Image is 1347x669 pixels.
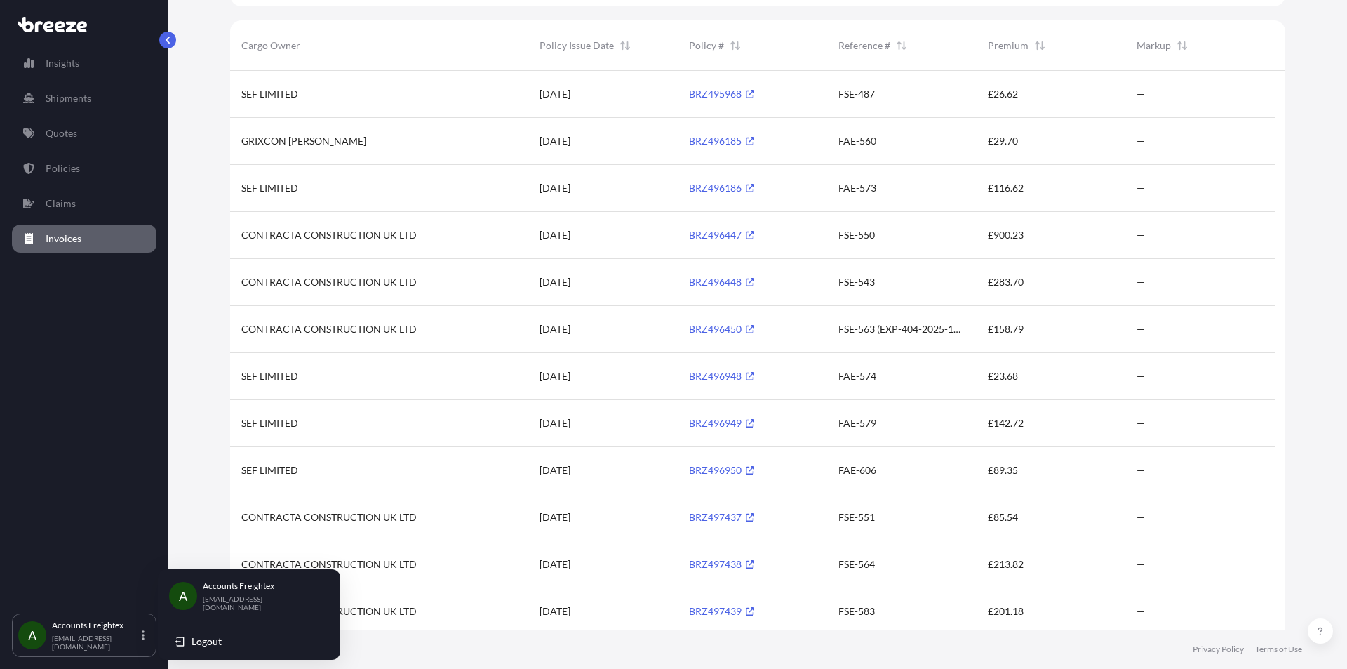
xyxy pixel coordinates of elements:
p: Accounts Freightex [52,620,139,631]
span: CONTRACTA CONSTRUCTION UK LTD [241,510,417,524]
a: Claims [12,190,156,218]
a: BRZ497438 [689,558,754,570]
span: — [1137,416,1145,430]
span: FAE-574 [838,369,876,383]
p: Invoices [46,232,81,246]
span: £29.70 [988,134,1019,148]
a: Invoices [12,225,156,253]
a: BRZ496448 [689,276,754,288]
span: [DATE] [540,416,570,430]
span: — [1137,228,1145,242]
span: £201.18 [988,604,1024,618]
button: Sort [1174,37,1191,54]
button: Sort [1031,37,1048,54]
span: Policy Issue Date [540,39,614,53]
span: — [1137,275,1145,289]
span: £85.54 [988,510,1019,524]
p: Accounts Freightex [203,581,318,592]
span: — [1137,604,1145,618]
span: — [1137,557,1145,571]
a: Terms of Use [1255,644,1302,655]
span: [DATE] [540,369,570,383]
span: — [1137,134,1145,148]
a: Policies [12,154,156,183]
span: £213.82 [988,557,1024,571]
span: FAE-573 [838,181,876,195]
p: [EMAIL_ADDRESS][DOMAIN_NAME] [52,634,139,651]
span: £900.23 [988,228,1024,242]
span: Markup [1137,39,1171,53]
span: CONTRACTA CONSTRUCTION UK LTD [241,322,417,336]
span: FSE-550 [838,228,875,242]
span: FSE-563 (EXP-404-2025-197A) [838,322,965,336]
button: Sort [893,37,910,54]
a: Shipments [12,84,156,112]
span: [DATE] [540,604,570,618]
span: GRIXCON [PERSON_NAME] [241,134,366,148]
span: A [28,628,36,642]
p: Insights [46,56,79,70]
a: BRZ495968 [689,88,754,100]
a: BRZ497437 [689,511,754,523]
span: FSE-543 [838,275,875,289]
p: Policies [46,161,80,175]
span: Cargo Owner [241,39,300,53]
span: [DATE] [540,181,570,195]
span: [DATE] [540,463,570,477]
button: Sort [727,37,744,54]
span: FSE-551 [838,510,875,524]
span: [DATE] [540,510,570,524]
span: £116.62 [988,181,1024,195]
span: — [1137,87,1145,101]
a: BRZ496186 [689,182,754,194]
a: BRZ496949 [689,417,754,429]
p: [EMAIL_ADDRESS][DOMAIN_NAME] [203,595,318,611]
span: [DATE] [540,322,570,336]
span: FSE-583 [838,604,875,618]
span: — [1137,322,1145,336]
span: FSE-564 [838,557,875,571]
span: — [1137,463,1145,477]
span: — [1137,510,1145,524]
a: Privacy Policy [1193,644,1244,655]
button: Logout [163,629,335,654]
a: BRZ496185 [689,135,754,147]
a: Insights [12,49,156,77]
p: Claims [46,197,76,211]
span: SEF LIMITED [241,369,298,383]
button: Sort [617,37,634,54]
span: £158.79 [988,322,1024,336]
a: BRZ496450 [689,323,754,335]
span: [DATE] [540,557,570,571]
span: — [1137,369,1145,383]
span: £142.72 [988,416,1024,430]
p: Shipments [46,91,91,105]
span: [DATE] [540,228,570,242]
span: [DATE] [540,134,570,148]
p: Quotes [46,126,77,140]
span: £23.68 [988,369,1019,383]
span: — [1137,181,1145,195]
span: SEF LIMITED [241,463,298,477]
span: CONTRACTA CONSTRUCTION UK LTD [241,228,417,242]
span: [DATE] [540,87,570,101]
a: BRZ496948 [689,370,754,382]
a: BRZ496950 [689,464,754,476]
span: £89.35 [988,463,1019,477]
a: BRZ496447 [689,229,754,241]
a: BRZ497439 [689,605,754,617]
span: Logout [192,635,222,649]
span: £283.70 [988,275,1024,289]
span: FAE-606 [838,463,876,477]
a: Quotes [12,119,156,147]
span: Policy # [689,39,724,53]
span: FSE-487 [838,87,875,101]
span: FAE-560 [838,134,876,148]
span: CONTRACTA CONSTRUCTION UK LTD [241,557,417,571]
span: CONTRACTA CONSTRUCTION UK LTD [241,275,417,289]
span: A [179,589,187,603]
span: SEF LIMITED [241,181,298,195]
span: £26.62 [988,87,1019,101]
